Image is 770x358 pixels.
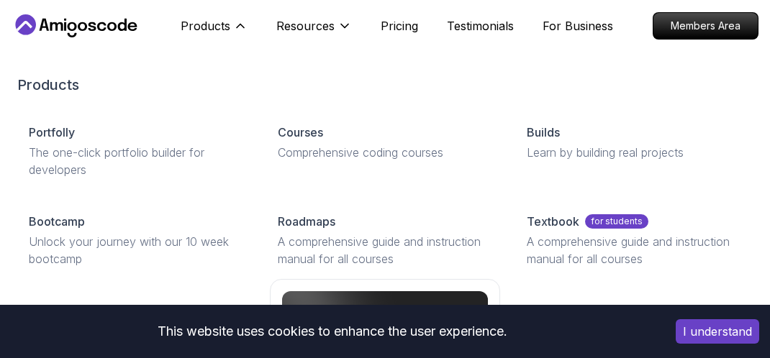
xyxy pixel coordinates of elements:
[515,201,753,279] a: Textbookfor studentsA comprehensive guide and instruction manual for all courses
[276,17,335,35] p: Resources
[278,124,323,141] p: Courses
[515,112,753,173] a: BuildsLearn by building real projects
[17,201,255,279] a: BootcampUnlock your journey with our 10 week bootcamp
[181,17,230,35] p: Products
[676,319,759,344] button: Accept cookies
[585,214,648,229] p: for students
[278,233,492,267] p: A comprehensive guide and instruction manual for all courses
[543,17,613,35] a: For Business
[266,112,504,173] a: CoursesComprehensive coding courses
[653,13,758,39] p: Members Area
[527,213,579,230] p: Textbook
[276,17,352,46] button: Resources
[29,144,243,178] p: The one-click portfolio builder for developers
[447,17,514,35] a: Testimonials
[17,75,753,95] h2: Products
[11,316,654,347] div: This website uses cookies to enhance the user experience.
[653,12,758,40] a: Members Area
[381,17,418,35] a: Pricing
[527,124,560,141] p: Builds
[527,144,741,161] p: Learn by building real projects
[278,144,492,161] p: Comprehensive coding courses
[29,213,85,230] p: Bootcamp
[29,124,75,141] p: Portfolly
[527,233,741,267] p: A comprehensive guide and instruction manual for all courses
[29,233,243,267] p: Unlock your journey with our 10 week bootcamp
[181,17,248,46] button: Products
[17,112,255,190] a: PortfollyThe one-click portfolio builder for developers
[278,213,335,230] p: Roadmaps
[266,201,504,279] a: RoadmapsA comprehensive guide and instruction manual for all courses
